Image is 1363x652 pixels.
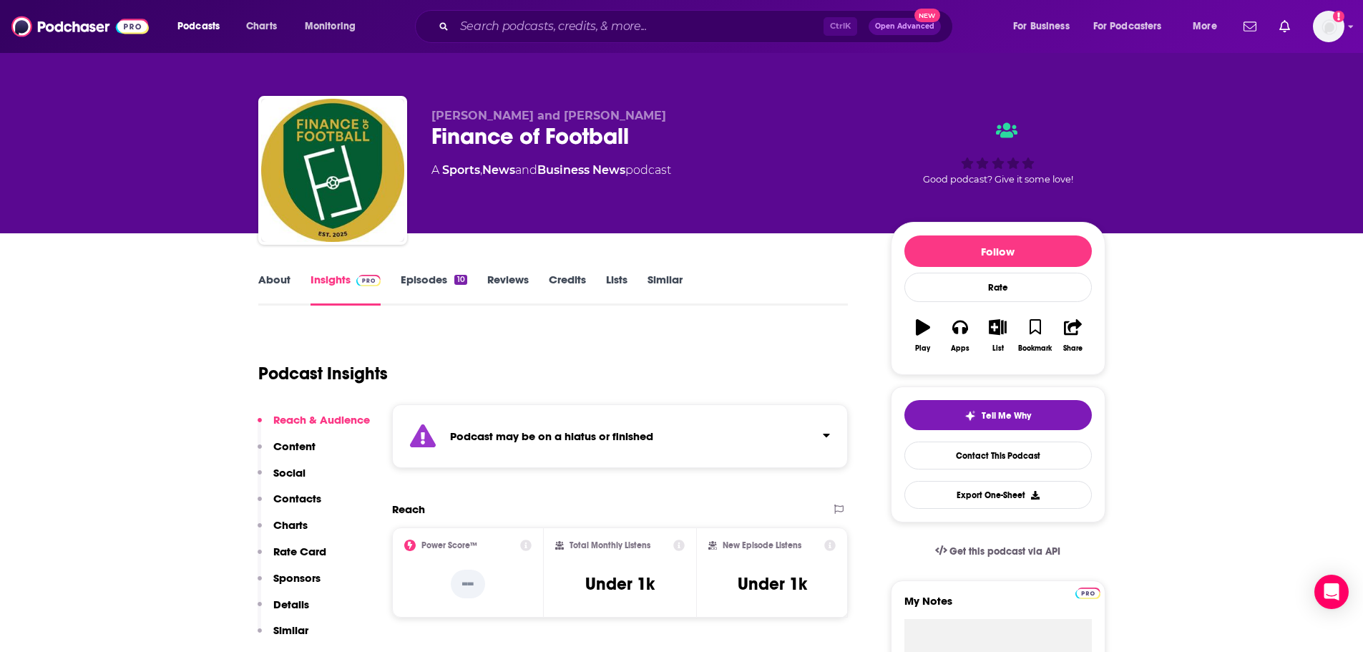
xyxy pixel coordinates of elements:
[904,400,1092,430] button: tell me why sparkleTell Me Why
[480,163,482,177] span: ,
[258,413,370,439] button: Reach & Audience
[1274,14,1296,39] a: Show notifications dropdown
[258,273,290,306] a: About
[258,492,321,518] button: Contacts
[585,573,655,595] h3: Under 1k
[1003,15,1088,38] button: open menu
[1238,14,1262,39] a: Show notifications dropdown
[515,163,537,177] span: and
[904,273,1092,302] div: Rate
[914,9,940,22] span: New
[273,571,321,585] p: Sponsors
[1017,310,1054,361] button: Bookmark
[904,594,1092,619] label: My Notes
[964,410,976,422] img: tell me why sparkle
[246,16,277,37] span: Charts
[942,310,979,361] button: Apps
[606,273,627,306] a: Lists
[915,344,930,353] div: Play
[1333,11,1344,22] svg: Add a profile image
[924,534,1073,569] a: Get this podcast via API
[431,162,671,179] div: A podcast
[392,502,425,516] h2: Reach
[1183,15,1235,38] button: open menu
[451,570,485,598] p: --
[454,275,466,285] div: 10
[738,573,807,595] h3: Under 1k
[549,273,586,306] a: Credits
[258,363,388,384] h1: Podcast Insights
[273,492,321,505] p: Contacts
[258,518,308,545] button: Charts
[723,540,801,550] h2: New Episode Listens
[1054,310,1091,361] button: Share
[1313,11,1344,42] button: Show profile menu
[1084,15,1183,38] button: open menu
[891,109,1105,198] div: Good podcast? Give it some love!
[1075,585,1100,599] a: Pro website
[1018,344,1052,353] div: Bookmark
[824,17,857,36] span: Ctrl K
[1313,11,1344,42] span: Logged in as BerkMarc
[1075,588,1100,599] img: Podchaser Pro
[429,10,967,43] div: Search podcasts, credits, & more...
[982,410,1031,422] span: Tell Me Why
[450,429,653,443] strong: Podcast may be on a hiatus or finished
[356,275,381,286] img: Podchaser Pro
[1193,16,1217,37] span: More
[258,466,306,492] button: Social
[570,540,650,550] h2: Total Monthly Listens
[258,571,321,598] button: Sponsors
[979,310,1016,361] button: List
[167,15,238,38] button: open menu
[177,16,220,37] span: Podcasts
[537,163,625,177] a: Business News
[454,15,824,38] input: Search podcasts, credits, & more...
[261,99,404,242] img: Finance of Football
[923,174,1073,185] span: Good podcast? Give it some love!
[273,623,308,637] p: Similar
[904,442,1092,469] a: Contact This Podcast
[869,18,941,35] button: Open AdvancedNew
[904,235,1092,267] button: Follow
[258,598,309,624] button: Details
[487,273,529,306] a: Reviews
[392,404,849,468] section: Click to expand status details
[1313,11,1344,42] img: User Profile
[258,623,308,650] button: Similar
[295,15,374,38] button: open menu
[1013,16,1070,37] span: For Business
[258,439,316,466] button: Content
[482,163,515,177] a: News
[904,310,942,361] button: Play
[311,273,381,306] a: InsightsPodchaser Pro
[904,481,1092,509] button: Export One-Sheet
[273,598,309,611] p: Details
[305,16,356,37] span: Monitoring
[875,23,934,30] span: Open Advanced
[273,518,308,532] p: Charts
[949,545,1060,558] span: Get this podcast via API
[273,439,316,453] p: Content
[258,545,326,571] button: Rate Card
[1314,575,1349,609] div: Open Intercom Messenger
[401,273,466,306] a: Episodes10
[951,344,969,353] div: Apps
[1093,16,1162,37] span: For Podcasters
[273,413,370,427] p: Reach & Audience
[273,466,306,480] p: Social
[442,163,480,177] a: Sports
[648,273,683,306] a: Similar
[421,540,477,550] h2: Power Score™
[237,15,285,38] a: Charts
[992,344,1004,353] div: List
[1063,344,1083,353] div: Share
[273,545,326,558] p: Rate Card
[11,13,149,40] img: Podchaser - Follow, Share and Rate Podcasts
[431,109,666,122] span: [PERSON_NAME] and [PERSON_NAME]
